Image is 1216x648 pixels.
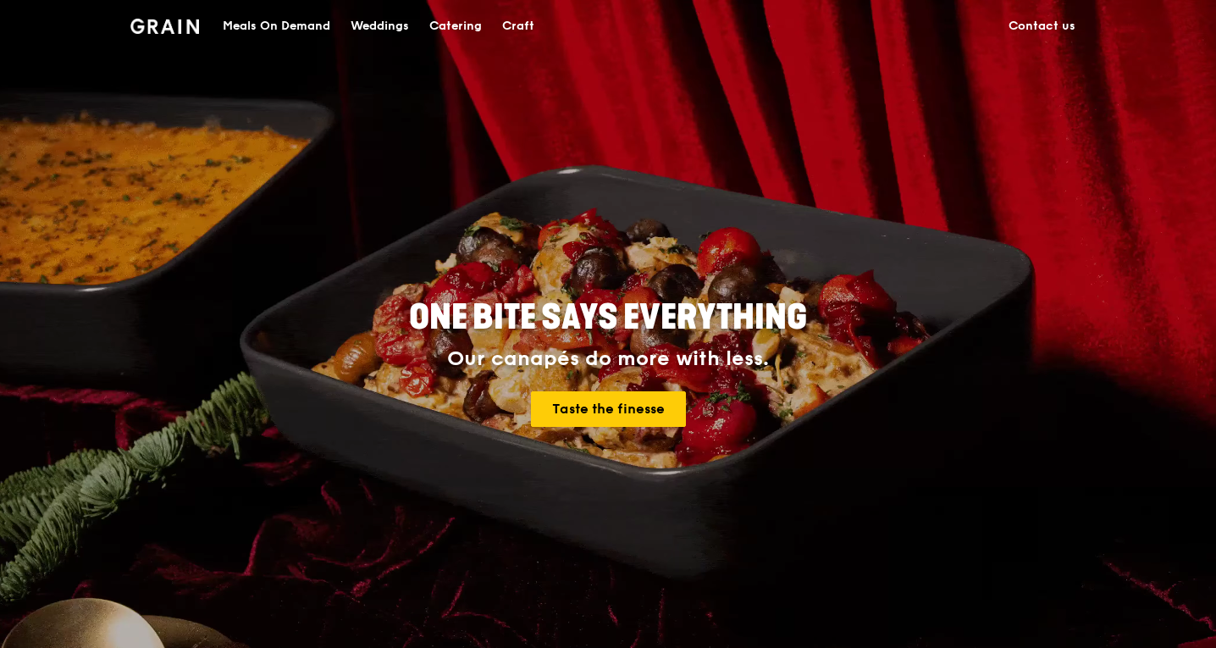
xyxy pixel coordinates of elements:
[351,1,409,52] div: Weddings
[419,1,492,52] a: Catering
[531,391,686,427] a: Taste the finesse
[130,19,199,34] img: Grain
[223,1,330,52] div: Meals On Demand
[502,1,534,52] div: Craft
[429,1,482,52] div: Catering
[998,1,1086,52] a: Contact us
[492,1,544,52] a: Craft
[340,1,419,52] a: Weddings
[303,347,913,371] div: Our canapés do more with less.
[409,297,807,338] span: ONE BITE SAYS EVERYTHING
